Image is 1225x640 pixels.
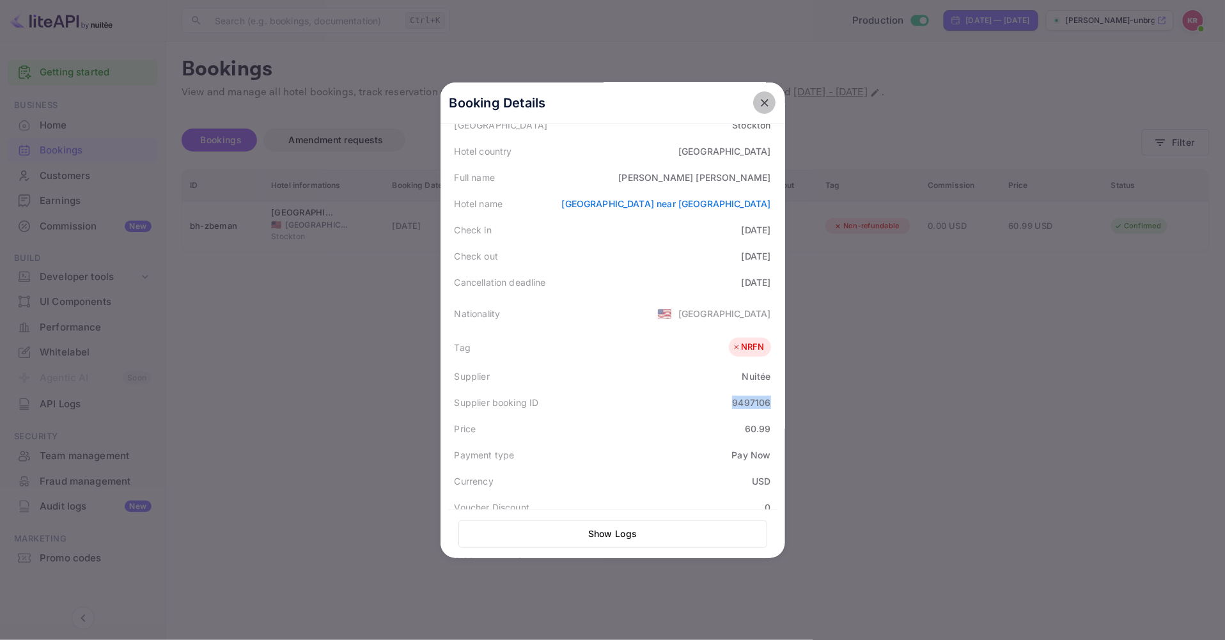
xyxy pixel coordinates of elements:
div: [DATE] [742,249,771,263]
div: Supplier booking ID [455,396,539,409]
div: Check out [455,249,498,263]
span: United States [657,302,672,325]
div: Voucher Discount [455,501,529,514]
div: Nuitée [742,370,771,383]
div: Payment type [455,448,515,462]
div: Pay Now [731,448,770,462]
a: [GEOGRAPHIC_DATA] near [GEOGRAPHIC_DATA] [562,198,771,209]
div: Check in [455,223,492,237]
div: [PERSON_NAME] [PERSON_NAME] [618,171,770,184]
div: NRFN [732,341,765,354]
div: [DATE] [742,276,771,289]
div: Stockton [732,118,770,132]
div: [GEOGRAPHIC_DATA] [678,144,771,158]
div: Tag [455,341,471,354]
div: USD [752,474,770,488]
div: 60.99 [745,422,771,435]
div: Currency [455,474,494,488]
div: Price [455,422,476,435]
div: [GEOGRAPHIC_DATA] [678,307,771,320]
div: [DATE] [742,223,771,237]
button: Show Logs [458,520,767,548]
div: [GEOGRAPHIC_DATA] [455,118,548,132]
div: 9497106 [732,396,770,409]
button: close [753,91,776,114]
p: Booking Details [449,93,546,113]
div: Nationality [455,307,501,320]
div: Full name [455,171,495,184]
div: Hotel country [455,144,512,158]
div: 0 [765,501,770,514]
div: Cancellation deadline [455,276,546,289]
div: Supplier [455,370,490,383]
div: Hotel name [455,197,503,210]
